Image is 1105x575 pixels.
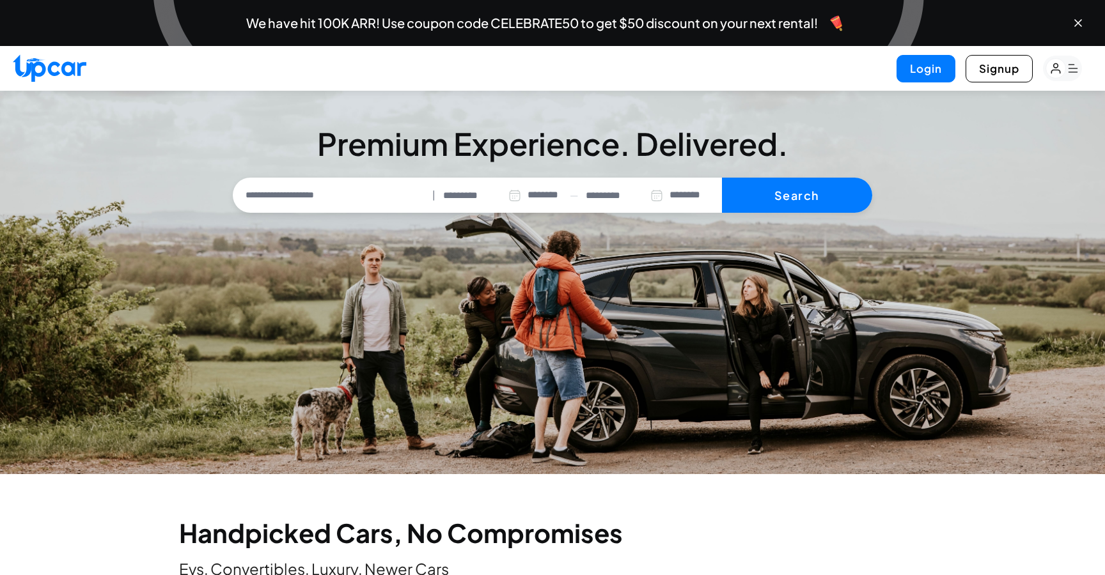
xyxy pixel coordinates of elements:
[233,125,872,162] h3: Premium Experience. Delivered.
[897,55,955,82] button: Login
[179,520,926,546] h2: Handpicked Cars, No Compromises
[722,178,872,213] button: Search
[246,17,818,29] span: We have hit 100K ARR! Use coupon code CELEBRATE50 to get $50 discount on your next rental!
[966,55,1033,82] button: Signup
[570,188,578,203] span: —
[432,188,435,203] span: |
[1072,17,1085,29] button: Close banner
[13,54,86,82] img: Upcar Logo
